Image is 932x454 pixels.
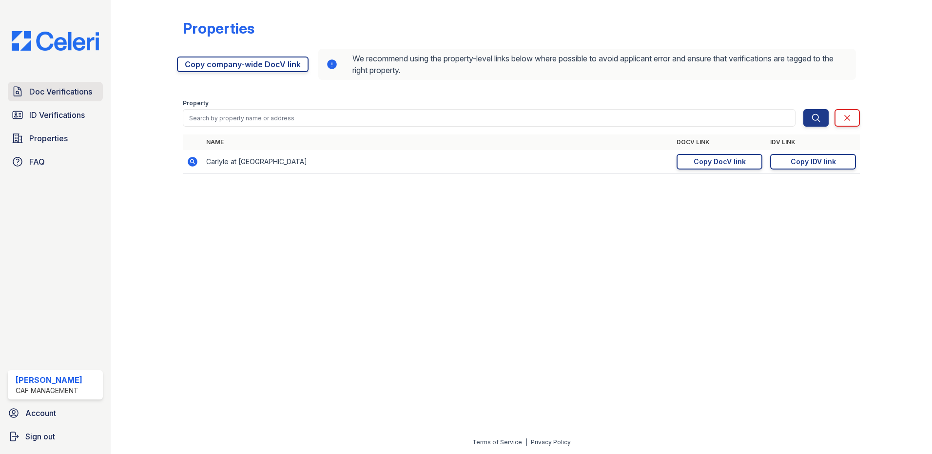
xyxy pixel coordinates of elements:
a: Properties [8,129,103,148]
span: Account [25,407,56,419]
a: Copy DocV link [677,154,762,170]
th: IDV Link [766,134,860,150]
span: FAQ [29,156,45,168]
div: We recommend using the property-level links below where possible to avoid applicant error and ens... [318,49,856,80]
th: Name [202,134,673,150]
div: [PERSON_NAME] [16,374,82,386]
a: Copy IDV link [770,154,856,170]
a: Copy company-wide DocV link [177,57,309,72]
div: Properties [183,19,254,37]
label: Property [183,99,209,107]
input: Search by property name or address [183,109,796,127]
a: Sign out [4,427,107,446]
td: Carlyle at [GEOGRAPHIC_DATA] [202,150,673,174]
img: CE_Logo_Blue-a8612792a0a2168367f1c8372b55b34899dd931a85d93a1a3d3e32e68fde9ad4.png [4,31,107,51]
span: Sign out [25,431,55,442]
a: Terms of Service [472,438,522,446]
div: Copy DocV link [694,157,746,167]
span: Doc Verifications [29,86,92,97]
a: Privacy Policy [531,438,571,446]
div: Copy IDV link [791,157,836,167]
a: Doc Verifications [8,82,103,101]
span: ID Verifications [29,109,85,121]
span: Properties [29,132,68,144]
a: Account [4,403,107,423]
a: FAQ [8,152,103,171]
th: DocV Link [673,134,766,150]
div: CAF Management [16,386,82,396]
a: ID Verifications [8,105,103,125]
div: | [525,438,527,446]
